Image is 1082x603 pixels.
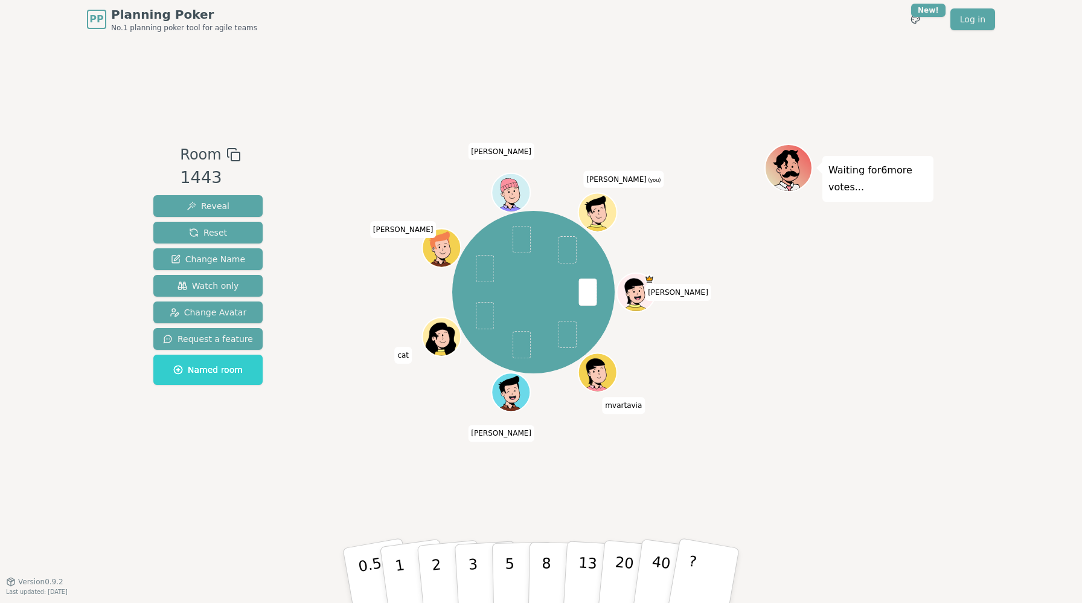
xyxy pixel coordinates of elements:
span: Click to change your name [468,143,534,160]
span: No.1 planning poker tool for agile teams [111,23,257,33]
button: Reveal [153,195,263,217]
span: Click to change your name [583,170,664,187]
span: Reveal [187,200,229,212]
p: Waiting for 6 more votes... [828,162,927,196]
span: Room [180,144,221,166]
button: New! [904,8,926,30]
a: PPPlanning PokerNo.1 planning poker tool for agile teams [87,6,257,33]
span: Click to change your name [468,425,534,442]
span: Request a feature [163,333,253,345]
button: Watch only [153,275,263,297]
span: Change Avatar [170,306,247,318]
span: (you) [647,177,661,182]
span: Click to change your name [394,346,412,363]
button: Reset [153,222,263,243]
button: Request a feature [153,328,263,350]
span: Click to change your name [370,221,437,238]
span: PP [89,12,103,27]
button: Named room [153,355,263,385]
span: Reset [189,227,227,239]
span: Version 0.9.2 [18,577,63,587]
div: 1443 [180,166,240,190]
button: Click to change your avatar [579,194,615,230]
div: New! [911,4,946,17]
span: Click to change your name [645,284,711,301]
button: Version0.9.2 [6,577,63,587]
span: Last updated: [DATE] [6,588,68,595]
span: Change Name [171,253,245,265]
button: Change Avatar [153,301,263,323]
span: Named room [173,364,243,376]
span: Watch only [178,280,239,292]
span: John is the host [644,274,654,284]
button: Change Name [153,248,263,270]
span: Click to change your name [602,397,645,414]
span: Planning Poker [111,6,257,23]
a: Log in [950,8,995,30]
